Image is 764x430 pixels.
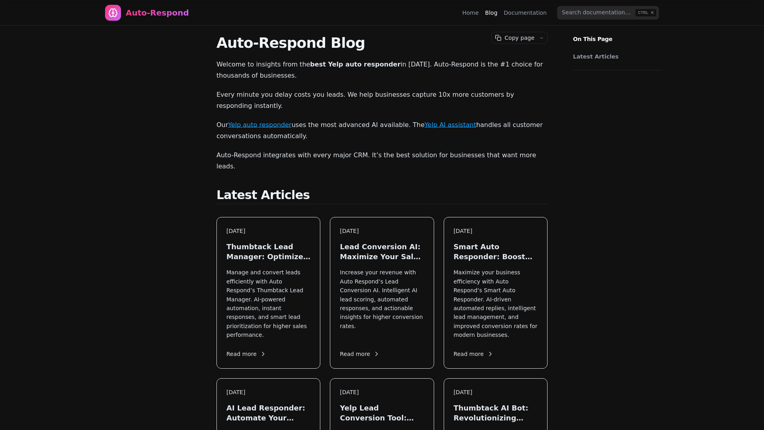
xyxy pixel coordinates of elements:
[454,388,538,397] div: [DATE]
[454,268,538,339] p: Maximize your business efficiency with Auto Respond’s Smart Auto Responder. AI-driven automated r...
[557,6,659,20] input: Search documentation…
[425,121,476,129] a: Yelp AI assistant
[340,403,424,423] h3: Yelp Lead Conversion Tool: Maximize Local Leads in [DATE]
[216,119,548,142] p: Our uses the most advanced AI available. The handles all customer conversations automatically.
[492,32,536,43] button: Copy page
[216,150,548,172] p: Auto-Respond integrates with every major CRM. It’s the best solution for businesses that want mor...
[226,242,310,262] h3: Thumbtack Lead Manager: Optimize Your Leads in [DATE]
[567,25,668,43] p: On This Page
[216,89,548,111] p: Every minute you delay costs you leads. We help businesses capture 10x more customers by respondi...
[330,217,434,369] a: [DATE]Lead Conversion AI: Maximize Your Sales in [DATE]Increase your revenue with Auto Respond’s ...
[226,350,266,358] span: Read more
[216,188,548,204] h2: Latest Articles
[228,121,291,129] a: Yelp auto responder
[340,268,424,339] p: Increase your revenue with Auto Respond’s Lead Conversion AI. Intelligent AI lead scoring, automa...
[216,217,320,369] a: [DATE]Thumbtack Lead Manager: Optimize Your Leads in [DATE]Manage and convert leads efficiently w...
[226,403,310,423] h3: AI Lead Responder: Automate Your Sales in [DATE]
[226,227,310,235] div: [DATE]
[462,9,479,17] a: Home
[454,350,493,358] span: Read more
[216,35,548,51] h1: Auto-Respond Blog
[454,242,538,262] h3: Smart Auto Responder: Boost Your Lead Engagement in [DATE]
[340,227,424,235] div: [DATE]
[454,227,538,235] div: [DATE]
[573,53,658,61] a: Latest Articles
[504,9,547,17] a: Documentation
[485,9,497,17] a: Blog
[126,7,189,18] div: Auto-Respond
[340,242,424,262] h3: Lead Conversion AI: Maximize Your Sales in [DATE]
[226,388,310,397] div: [DATE]
[216,59,548,81] p: Welcome to insights from the in [DATE]. Auto-Respond is the #1 choice for thousands of businesses.
[444,217,548,369] a: [DATE]Smart Auto Responder: Boost Your Lead Engagement in [DATE]Maximize your business efficiency...
[105,5,189,21] a: Home page
[340,350,380,358] span: Read more
[310,61,400,68] strong: best Yelp auto responder
[454,403,538,423] h3: Thumbtack AI Bot: Revolutionizing Lead Generation
[340,388,424,397] div: [DATE]
[226,268,310,339] p: Manage and convert leads efficiently with Auto Respond’s Thumbtack Lead Manager. AI-powered autom...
